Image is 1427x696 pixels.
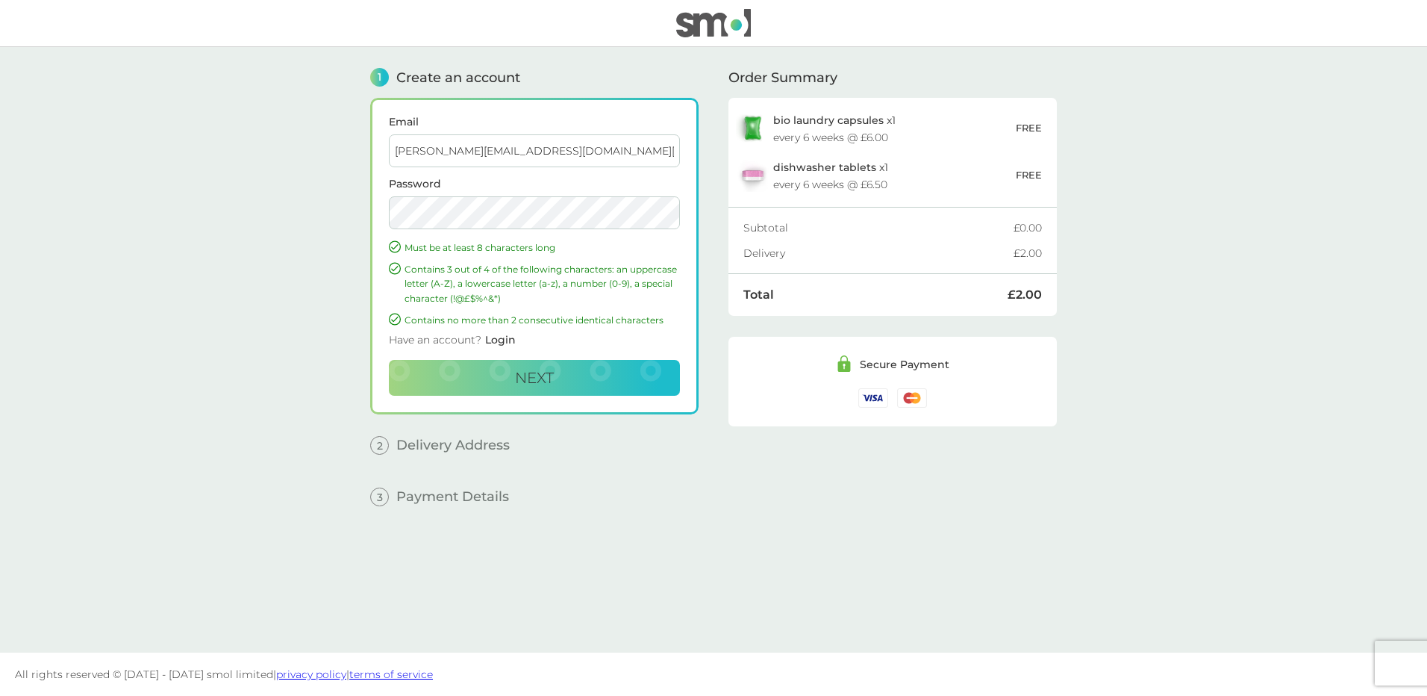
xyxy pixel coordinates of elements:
div: Have an account? [389,327,680,360]
span: Delivery Address [396,438,510,452]
div: £2.00 [1014,248,1042,258]
span: Next [515,369,554,387]
div: Total [743,289,1008,301]
div: £0.00 [1014,223,1042,233]
img: /assets/icons/cards/mastercard.svg [897,388,927,407]
p: x 1 [773,114,896,126]
label: Email [389,116,680,127]
p: x 1 [773,161,888,173]
div: £2.00 [1008,289,1042,301]
div: every 6 weeks @ £6.50 [773,179,887,190]
span: Payment Details [396,490,509,503]
span: 3 [370,488,389,506]
span: dishwasher tablets [773,161,876,174]
p: Contains no more than 2 consecutive identical characters [405,313,680,327]
span: 1 [370,68,389,87]
label: Password [389,178,680,189]
div: Subtotal [743,223,1014,233]
span: 2 [370,436,389,455]
a: privacy policy [276,668,346,681]
button: Next [389,360,680,396]
div: Delivery [743,248,1014,258]
a: terms of service [349,668,433,681]
span: Order Summary [728,71,837,84]
span: Create an account [396,71,520,84]
img: /assets/icons/cards/visa.svg [858,388,888,407]
p: FREE [1016,120,1042,136]
div: every 6 weeks @ £6.00 [773,132,888,143]
p: FREE [1016,167,1042,183]
img: smol [676,9,751,37]
p: Must be at least 8 characters long [405,240,680,255]
p: Contains 3 out of 4 of the following characters: an uppercase letter (A-Z), a lowercase letter (a... [405,262,680,305]
span: Login [485,333,516,347]
div: Secure Payment [860,359,949,370]
span: bio laundry capsules [773,114,884,127]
